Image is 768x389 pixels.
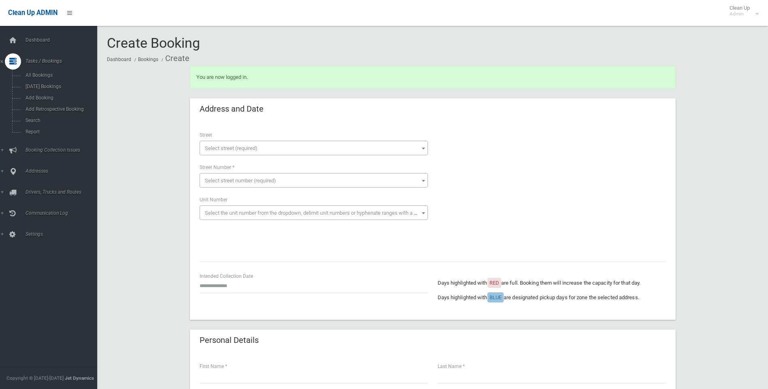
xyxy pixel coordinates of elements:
[23,37,103,43] span: Dashboard
[138,57,158,62] a: Bookings
[23,168,103,174] span: Addresses
[489,280,499,286] span: RED
[190,332,268,348] header: Personal Details
[725,5,758,17] span: Clean Up
[23,189,103,195] span: Drivers, Trucks and Routes
[23,72,96,78] span: All Bookings
[23,210,103,216] span: Communication Log
[205,210,431,216] span: Select the unit number from the dropdown, delimit unit numbers or hyphenate ranges with a comma
[205,178,276,184] span: Select street number (required)
[107,35,200,51] span: Create Booking
[23,84,96,89] span: [DATE] Bookings
[23,147,103,153] span: Booking Collection Issues
[730,11,750,17] small: Admin
[23,95,96,101] span: Add Booking
[23,58,103,64] span: Tasks / Bookings
[160,51,189,66] li: Create
[23,118,96,123] span: Search
[6,375,64,381] span: Copyright © [DATE]-[DATE]
[65,375,94,381] strong: Jet Dynamics
[205,145,257,151] span: Select street (required)
[107,57,131,62] a: Dashboard
[438,293,666,302] p: Days highlighted with are designated pickup days for zone the selected address.
[190,66,676,89] div: You are now logged in.
[8,9,57,17] span: Clean Up ADMIN
[489,294,502,300] span: BLUE
[190,101,273,117] header: Address and Date
[23,106,96,112] span: Add Retrospective Booking
[23,129,96,135] span: Report
[23,231,103,237] span: Settings
[438,278,666,288] p: Days highlighted with are full. Booking them will increase the capacity for that day.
